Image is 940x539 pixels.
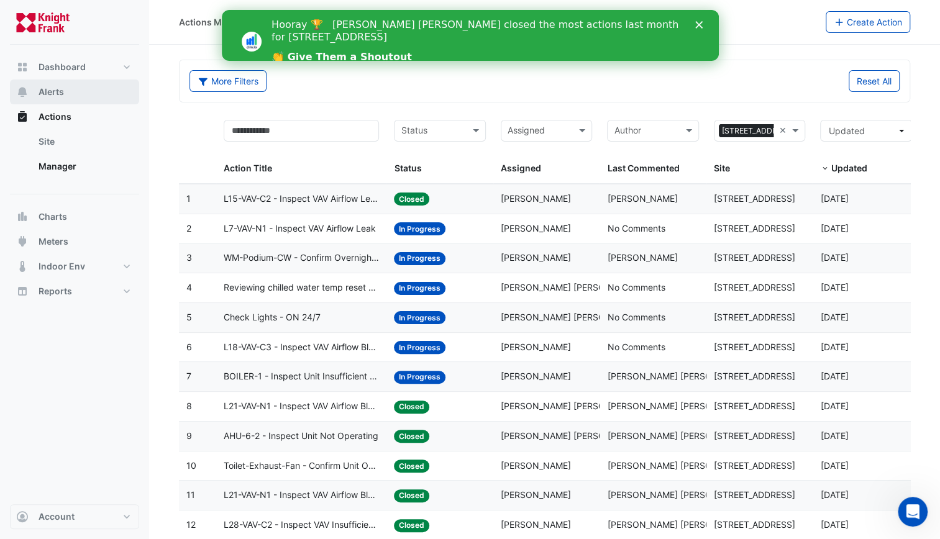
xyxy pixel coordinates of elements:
span: Closed [394,460,429,473]
span: Updated [831,163,867,173]
span: 6 [186,342,192,352]
span: [STREET_ADDRESS] [714,460,795,471]
span: 3 [186,252,192,263]
span: Reports [39,285,72,297]
span: Closed [394,519,429,532]
span: 1 [186,193,191,204]
span: [PERSON_NAME] [PERSON_NAME] [501,430,644,441]
span: Assigned [501,163,541,173]
span: 2025-08-18T13:38:44.916 [820,430,848,441]
span: [PERSON_NAME] [501,371,571,381]
img: Company Logo [15,10,71,35]
span: [PERSON_NAME] [501,342,571,352]
span: 2025-08-28T10:05:09.822 [820,312,848,322]
span: 2025-08-19T11:41:08.924 [820,371,848,381]
span: L28-VAV-C2 - Inspect VAV Insufficient Cooling [224,518,379,532]
span: [STREET_ADDRESS] [714,371,795,381]
button: Updated [820,120,912,142]
span: 2025-08-19T08:14:41.212 [820,401,848,411]
span: No Comments [607,342,665,352]
span: 8 [186,401,192,411]
span: [PERSON_NAME] [PERSON_NAME] [607,371,750,381]
span: [STREET_ADDRESS] [714,193,795,204]
span: Clear [778,124,789,138]
a: Manager [29,154,139,179]
span: [PERSON_NAME] [PERSON_NAME] [501,312,644,322]
span: Actions [39,111,71,123]
span: Toilet-Exhaust-Fan - Confirm Unit Overnight Operation (Energy Waste) [224,459,379,473]
a: Site [29,129,139,154]
span: 7 [186,371,191,381]
app-icon: Indoor Env [16,260,29,273]
span: [STREET_ADDRESS] [714,282,795,292]
span: [STREET_ADDRESS] [714,489,795,500]
app-icon: Dashboard [16,61,29,73]
button: Reports [10,279,139,304]
button: Actions [10,104,139,129]
span: Last Commented [607,163,679,173]
button: Account [10,504,139,529]
span: Site [714,163,730,173]
span: [PERSON_NAME] [PERSON_NAME] [607,519,750,530]
span: Status [394,163,421,173]
span: No Comments [607,282,665,292]
iframe: Intercom live chat [898,497,928,527]
span: [PERSON_NAME] [PERSON_NAME] [501,282,644,292]
span: [STREET_ADDRESS] [714,223,795,233]
span: Updated [828,125,864,136]
span: WM-Podium-CW - Confirm Overnight Water Consumption [224,251,379,265]
span: 2025-08-18T12:32:25.321 [820,460,848,471]
span: 4 [186,282,192,292]
span: [PERSON_NAME] [501,460,571,471]
button: More Filters [189,70,267,92]
span: [PERSON_NAME] [PERSON_NAME] [607,430,750,441]
button: Meters [10,229,139,254]
span: 2025-09-10T09:28:26.043 [820,193,848,204]
span: In Progress [394,371,445,384]
button: Alerts [10,79,139,104]
span: BOILER-1 - Inspect Unit Insufficient Heating [224,369,379,384]
app-icon: Charts [16,211,29,223]
span: Closed [394,430,429,443]
span: Alerts [39,86,64,98]
span: [PERSON_NAME] [607,193,677,204]
span: 2 [186,223,191,233]
span: In Progress [394,252,445,265]
span: In Progress [394,222,445,235]
span: Action Title [224,163,272,173]
span: L21-VAV-N1 - Inspect VAV Airflow Block [224,488,379,502]
span: [PERSON_NAME] [501,489,571,500]
span: [STREET_ADDRESS] [714,430,795,441]
span: No Comments [607,312,665,322]
span: AHU-6-2 - Inspect Unit Not Operating [224,429,378,443]
span: In Progress [394,341,445,354]
span: Dashboard [39,61,86,73]
app-icon: Reports [16,285,29,297]
span: [STREET_ADDRESS] [714,342,795,352]
span: [STREET_ADDRESS] [714,519,795,530]
span: [PERSON_NAME] [PERSON_NAME] [607,401,750,411]
span: [PERSON_NAME] [PERSON_NAME] [501,401,644,411]
div: Actions [10,129,139,184]
span: [PERSON_NAME] [607,252,677,263]
span: 11 [186,489,195,500]
span: [STREET_ADDRESS] [714,312,795,322]
span: [PERSON_NAME] [501,519,571,530]
span: [PERSON_NAME] [501,193,571,204]
span: 10 [186,460,196,471]
span: 12 [186,519,196,530]
span: 2025-08-18T12:31:13.567 [820,489,848,500]
span: 2025-08-28T10:27:23.401 [820,282,848,292]
span: Meters [39,235,68,248]
span: L18-VAV-C3 - Inspect VAV Airflow Block [224,340,379,355]
span: [PERSON_NAME] [PERSON_NAME] [607,489,750,500]
app-icon: Alerts [16,86,29,98]
a: 👏 Give Them a Shoutout [50,41,190,55]
span: [STREET_ADDRESS] [719,124,797,138]
span: Account [39,510,75,523]
button: Create Action [826,11,911,33]
span: Indoor Env [39,260,85,273]
span: [STREET_ADDRESS] [714,252,795,263]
